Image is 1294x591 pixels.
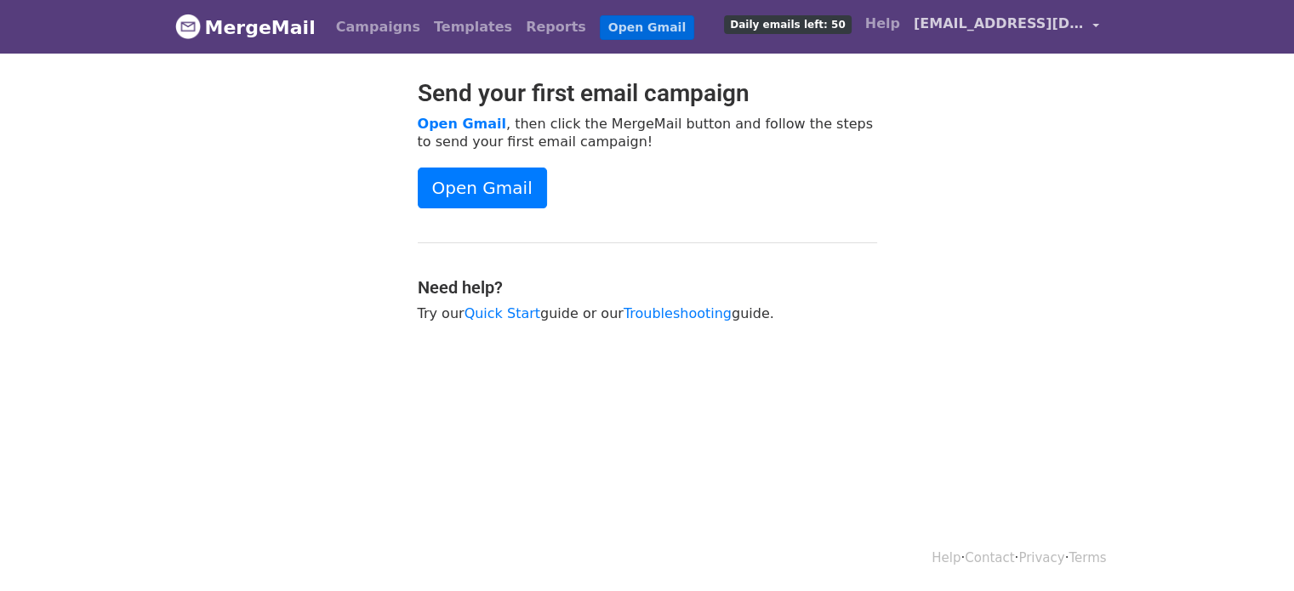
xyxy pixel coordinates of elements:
[465,305,540,321] a: Quick Start
[519,10,593,44] a: Reports
[175,9,316,45] a: MergeMail
[724,15,851,34] span: Daily emails left: 50
[932,550,961,565] a: Help
[624,305,732,321] a: Troubleshooting
[418,304,877,322] p: Try our guide or our guide.
[1069,550,1106,565] a: Terms
[907,7,1106,47] a: [EMAIL_ADDRESS][DOMAIN_NAME]
[418,116,506,132] a: Open Gmail
[600,15,694,40] a: Open Gmail
[858,7,907,41] a: Help
[418,168,547,208] a: Open Gmail
[175,14,201,39] img: MergeMail logo
[1018,550,1064,565] a: Privacy
[965,550,1014,565] a: Contact
[914,14,1084,34] span: [EMAIL_ADDRESS][DOMAIN_NAME]
[418,79,877,108] h2: Send your first email campaign
[329,10,427,44] a: Campaigns
[418,277,877,298] h4: Need help?
[418,115,877,151] p: , then click the MergeMail button and follow the steps to send your first email campaign!
[717,7,858,41] a: Daily emails left: 50
[427,10,519,44] a: Templates
[1209,509,1294,591] iframe: Chat Widget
